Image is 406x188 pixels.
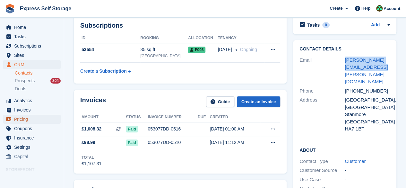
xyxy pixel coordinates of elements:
[14,152,53,161] span: Capital
[345,87,390,95] div: [PHONE_NUMBER]
[82,160,101,167] div: £1,107.31
[3,152,61,161] a: menu
[17,3,74,14] a: Express Self Storage
[14,133,53,142] span: Insurance
[14,23,53,32] span: Home
[3,143,61,152] a: menu
[140,46,188,53] div: 35 sq ft
[80,96,106,107] h2: Invoices
[148,112,198,122] th: Invoice number
[80,112,126,122] th: Amount
[210,139,260,146] div: [DATE] 11:12 AM
[15,86,26,92] span: Deals
[50,78,61,84] div: 204
[345,125,390,133] div: HA7 1BT
[140,53,188,59] div: [GEOGRAPHIC_DATA]
[14,41,53,50] span: Subscriptions
[3,41,61,50] a: menu
[3,51,61,60] a: menu
[218,33,264,43] th: Tenancy
[80,22,280,29] h2: Subscriptions
[82,126,101,132] span: £1,008.32
[384,5,400,12] span: Account
[82,155,101,160] div: Total
[14,115,53,124] span: Pricing
[15,77,61,84] a: Prospects 204
[299,87,345,95] div: Phone
[14,51,53,60] span: Sites
[14,32,53,41] span: Tasks
[126,126,138,132] span: Paid
[299,167,345,174] div: Customer Source
[3,115,61,124] a: menu
[330,5,342,12] span: Create
[140,33,188,43] th: Booking
[361,5,370,12] span: Help
[188,33,218,43] th: Allocation
[3,124,61,133] a: menu
[307,22,320,28] h2: Tasks
[14,96,53,105] span: Analytics
[371,22,380,29] a: Add
[15,70,61,76] a: Contacts
[6,166,64,173] span: Storefront
[240,47,257,52] span: Ongoing
[345,118,390,126] div: [GEOGRAPHIC_DATA]
[345,167,390,174] div: -
[345,57,388,85] a: [PERSON_NAME][EMAIL_ADDRESS][PERSON_NAME][DOMAIN_NAME]
[210,126,260,132] div: [DATE] 01:00 AM
[3,60,61,69] a: menu
[148,139,198,146] div: 053077DD-0510
[188,47,205,53] span: F003
[15,85,61,92] a: Deals
[299,147,390,153] h2: About
[345,96,390,111] div: [GEOGRAPHIC_DATA], [GEOGRAPHIC_DATA]
[299,47,390,52] h2: Contact Details
[14,143,53,152] span: Settings
[3,133,61,142] a: menu
[237,96,281,107] a: Create an Invoice
[206,96,234,107] a: Guide
[82,139,95,146] span: £98.99
[322,22,330,28] div: 0
[3,96,61,105] a: menu
[126,139,138,146] span: Paid
[345,158,366,164] a: Customer
[5,4,15,13] img: stora-icon-8386f47178a22dfd0bd8f6a31ec36ba5ce8667c1dd55bd0f319d3a0aa187defe.svg
[15,78,35,84] span: Prospects
[198,112,210,122] th: Due
[126,112,148,122] th: Status
[14,105,53,114] span: Invoices
[80,68,127,75] div: Create a Subscription
[80,33,140,43] th: ID
[80,46,140,53] div: 53554
[299,176,345,184] div: Use Case
[345,176,390,184] div: -
[299,57,345,85] div: Email
[14,124,53,133] span: Coupons
[3,105,61,114] a: menu
[3,23,61,32] a: menu
[299,158,345,165] div: Contact Type
[376,5,383,12] img: Shakiyra Davis
[3,32,61,41] a: menu
[14,60,53,69] span: CRM
[210,112,260,122] th: Created
[148,126,198,132] div: 053077DD-0516
[80,65,131,77] a: Create a Subscription
[345,111,390,118] div: Stanmore
[299,96,345,133] div: Address
[218,46,232,53] span: [DATE]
